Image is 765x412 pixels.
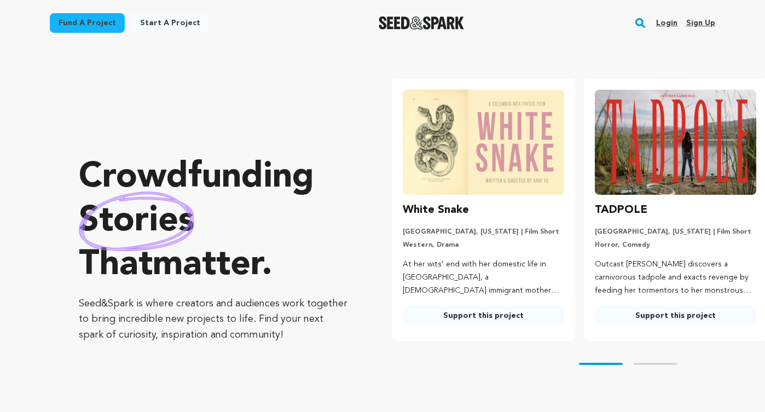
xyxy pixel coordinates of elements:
a: Login [656,14,677,32]
span: matter [153,248,262,283]
img: hand sketched image [79,192,194,251]
a: Sign up [686,14,715,32]
img: White Snake image [403,90,564,195]
a: Seed&Spark Homepage [379,16,465,30]
h3: TADPOLE [595,201,647,219]
a: Start a project [131,13,209,33]
a: Fund a project [50,13,125,33]
p: Western, Drama [403,241,564,249]
p: [GEOGRAPHIC_DATA], [US_STATE] | Film Short [595,228,756,236]
p: Outcast [PERSON_NAME] discovers a carnivorous tadpole and exacts revenge by feeding her tormentor... [595,258,756,297]
p: [GEOGRAPHIC_DATA], [US_STATE] | Film Short [403,228,564,236]
img: Seed&Spark Logo Dark Mode [379,16,465,30]
p: Seed&Spark is where creators and audiences work together to bring incredible new projects to life... [79,296,348,343]
a: Support this project [403,306,564,326]
img: TADPOLE image [595,90,756,195]
p: Crowdfunding that . [79,156,348,287]
p: At her wits’ end with her domestic life in [GEOGRAPHIC_DATA], a [DEMOGRAPHIC_DATA] immigrant moth... [403,258,564,297]
h3: White Snake [403,201,469,219]
a: Support this project [595,306,756,326]
p: Horror, Comedy [595,241,756,249]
